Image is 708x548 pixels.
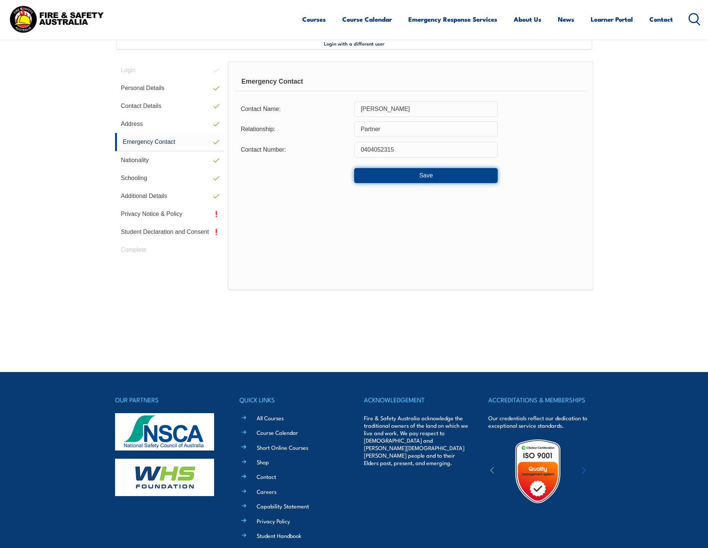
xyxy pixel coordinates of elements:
[115,394,220,405] h4: OUR PARTNERS
[257,473,276,480] a: Contact
[257,428,298,436] a: Course Calendar
[257,443,308,451] a: Short Online Courses
[115,133,224,151] a: Emergency Contact
[115,413,214,451] img: nsca-logo-footer
[115,151,224,169] a: Nationality
[505,439,571,504] img: Untitled design (19)
[235,122,354,136] div: Relationship:
[239,394,344,405] h4: QUICK LINKS
[324,40,384,46] span: Login with a different user
[115,79,224,97] a: Personal Details
[115,223,224,241] a: Student Declaration and Consent
[342,9,392,29] a: Course Calendar
[558,9,574,29] a: News
[408,9,497,29] a: Emergency Response Services
[115,205,224,223] a: Privacy Notice & Policy
[514,9,541,29] a: About Us
[354,168,498,183] button: Save
[257,487,276,495] a: Careers
[115,187,224,205] a: Additional Details
[257,532,302,539] a: Student Handbook
[488,394,593,405] h4: ACCREDITATIONS & MEMBERSHIPS
[302,9,326,29] a: Courses
[235,142,354,157] div: Contact Number:
[115,115,224,133] a: Address
[115,459,214,496] img: whs-logo-footer
[364,414,469,467] p: Fire & Safety Australia acknowledge the traditional owners of the land on which we live and work....
[488,414,593,429] p: Our credentials reflect our dedication to exceptional service standards.
[235,72,586,91] div: Emergency Contact
[115,169,224,187] a: Schooling
[115,97,224,115] a: Contact Details
[364,394,469,405] h4: ACKNOWLEDGEMENT
[257,458,269,466] a: Shop
[235,102,354,116] div: Contact Name:
[257,517,290,525] a: Privacy Policy
[257,502,309,510] a: Capability Statement
[257,414,284,422] a: All Courses
[571,458,636,484] img: ewpa-logo
[649,9,673,29] a: Contact
[591,9,633,29] a: Learner Portal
